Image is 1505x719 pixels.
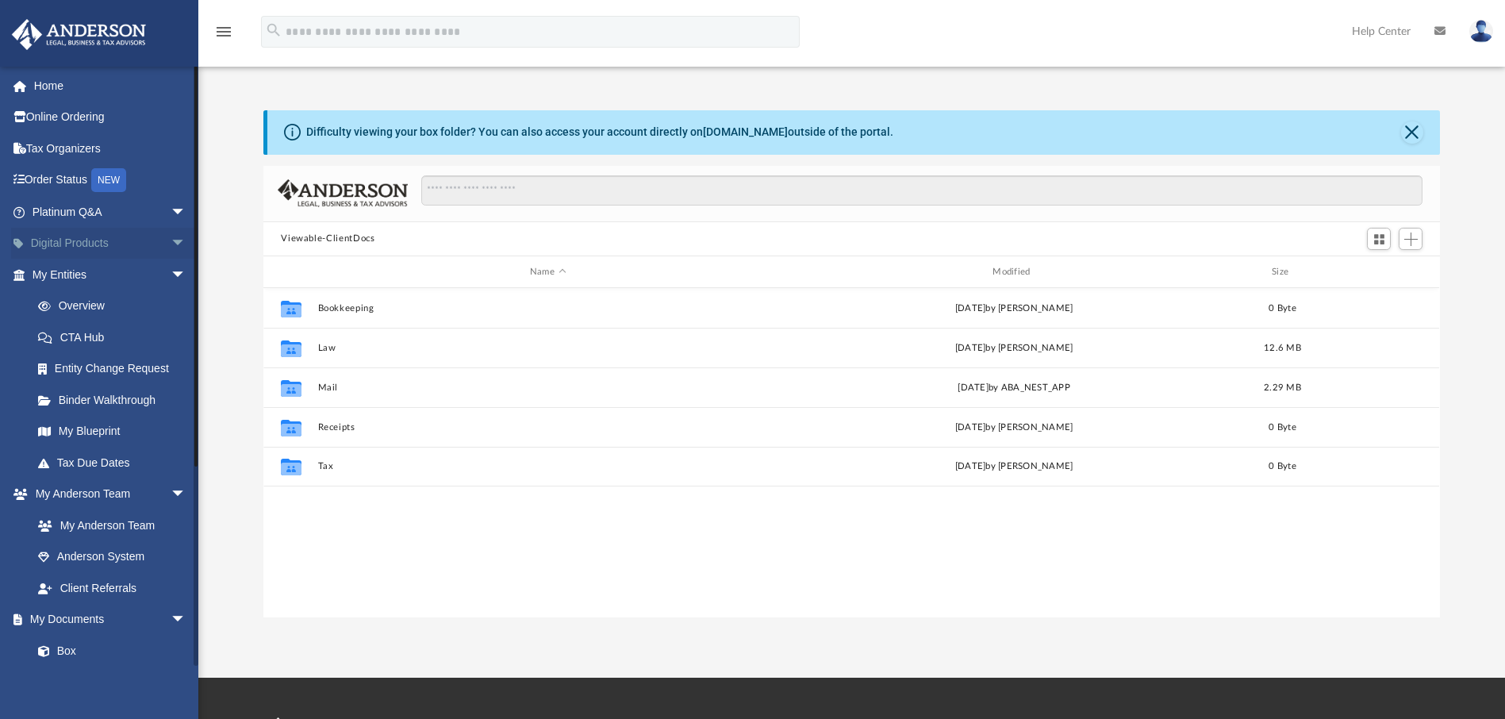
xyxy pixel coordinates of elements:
button: Switch to Grid View [1367,228,1391,250]
a: Overview [22,290,210,322]
button: Bookkeeping [318,303,777,313]
div: grid [263,288,1439,617]
a: Online Ordering [11,102,210,133]
div: NEW [91,168,126,192]
span: arrow_drop_down [171,479,202,511]
a: [DOMAIN_NAME] [703,125,788,138]
button: Viewable-ClientDocs [281,232,374,246]
div: by [PERSON_NAME] [785,341,1244,356]
a: Entity Change Request [22,353,210,385]
a: Platinum Q&Aarrow_drop_down [11,196,210,228]
a: Box [22,635,194,667]
a: Order StatusNEW [11,164,210,197]
button: Law [318,343,777,353]
a: My Blueprint [22,416,202,448]
a: Binder Walkthrough [22,384,210,416]
input: Search files and folders [421,175,1422,206]
div: [DATE] by ABA_NEST_APP [785,381,1244,395]
a: CTA Hub [22,321,210,353]
span: 0 Byte [1269,463,1297,471]
a: My Anderson Team [22,509,194,541]
div: Size [1251,265,1315,279]
div: [DATE] by [PERSON_NAME] [785,460,1244,475]
a: Client Referrals [22,572,202,604]
div: Name [317,265,777,279]
a: My Documentsarrow_drop_down [11,604,202,636]
img: Anderson Advisors Platinum Portal [7,19,151,50]
span: 0 Byte [1269,423,1297,432]
a: Home [11,70,210,102]
div: [DATE] by [PERSON_NAME] [785,302,1244,316]
div: Modified [784,265,1244,279]
span: arrow_drop_down [171,604,202,636]
span: [DATE] [955,344,986,352]
span: 0 Byte [1269,304,1297,313]
button: Add [1399,228,1422,250]
a: My Anderson Teamarrow_drop_down [11,479,202,510]
div: id [1322,265,1433,279]
span: arrow_drop_down [171,196,202,229]
a: Tax Organizers [11,133,210,164]
a: menu [214,30,233,41]
button: Mail [318,383,777,393]
a: Anderson System [22,541,202,573]
button: Receipts [318,422,777,433]
span: 12.6 MB [1264,344,1301,352]
span: arrow_drop_down [171,228,202,260]
button: Tax [318,462,777,472]
img: User Pic [1469,20,1493,43]
a: Digital Productsarrow_drop_down [11,228,210,260]
i: menu [214,22,233,41]
div: [DATE] by [PERSON_NAME] [785,421,1244,435]
div: Difficulty viewing your box folder? You can also access your account directly on outside of the p... [306,124,893,140]
div: id [271,265,310,279]
button: Close [1401,121,1423,144]
a: Tax Due Dates [22,447,210,479]
span: 2.29 MB [1264,383,1301,392]
span: arrow_drop_down [171,259,202,291]
a: My Entitiesarrow_drop_down [11,259,210,290]
i: search [265,21,282,39]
